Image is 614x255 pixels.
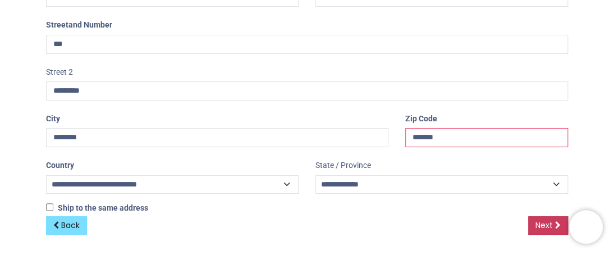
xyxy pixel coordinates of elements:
label: State / Province [315,156,371,175]
a: Back [46,216,87,235]
iframe: Brevo live chat [569,210,603,244]
a: Next [528,216,568,235]
label: Country [46,156,74,175]
span: Next [535,220,553,231]
input: Ship to the same address [46,203,53,211]
span: and Number [68,20,112,29]
label: Ship to the same address [46,203,148,214]
span: Back [61,220,80,231]
label: City [46,110,60,129]
label: Street [46,16,112,35]
label: Street 2 [46,63,73,82]
label: Zip Code [405,110,437,129]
